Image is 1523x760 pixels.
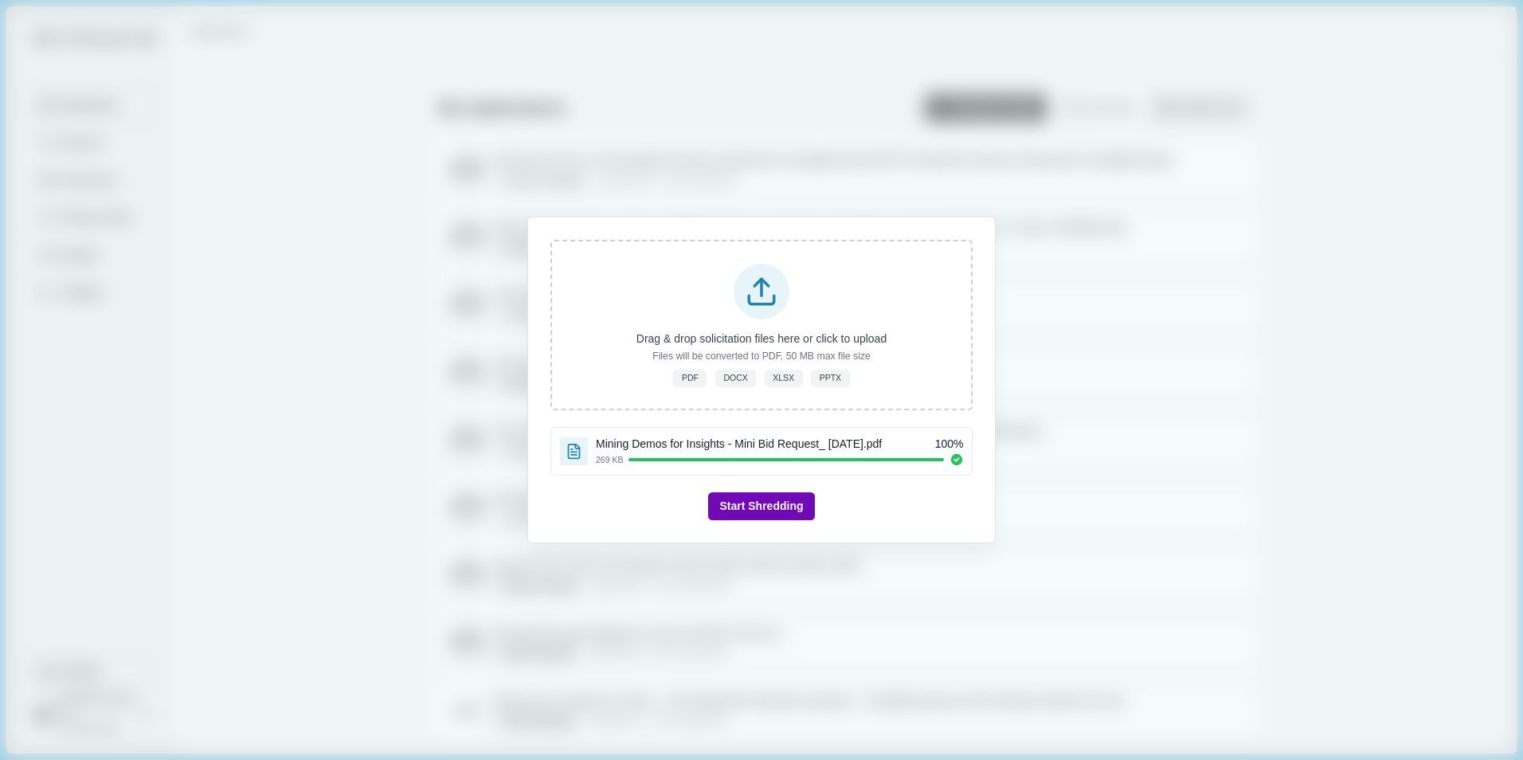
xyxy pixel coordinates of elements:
[682,372,699,383] span: PDF
[773,372,794,383] span: XLSX
[820,372,841,383] span: PPTX
[652,350,871,364] p: Files will be converted to PDF, 50 MB max file size
[596,454,623,465] span: 269 KB
[708,492,814,520] button: Start Shredding
[596,436,882,452] span: Mining Demos for Insights - Mini Bid Request_ [DATE].pdf
[636,331,887,347] p: Drag & drop solicitation files here or click to upload
[723,372,747,383] span: DOCX
[935,436,964,452] span: 100 %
